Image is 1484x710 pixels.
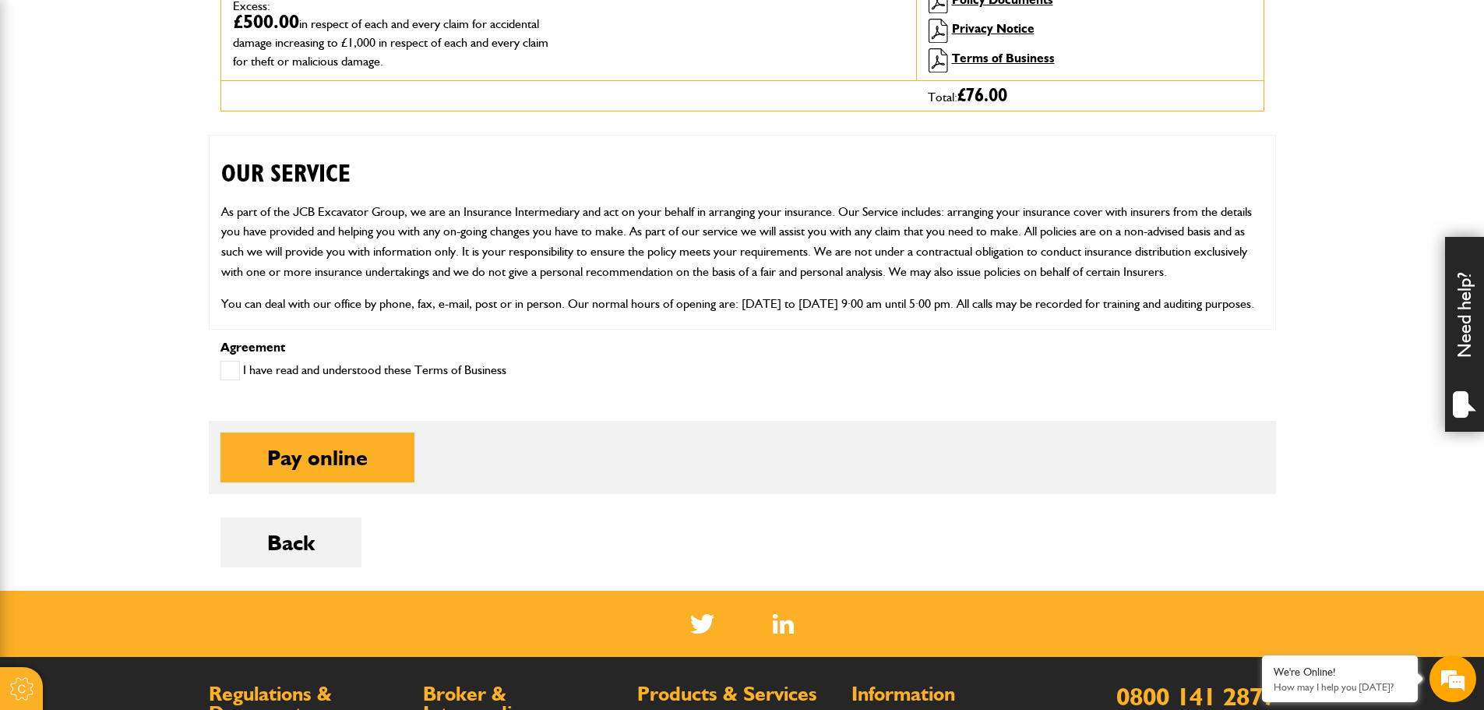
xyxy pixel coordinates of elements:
[221,327,1264,380] h2: CUSTOMER PROTECTION INFORMATION
[233,12,557,69] dd: £500.00
[952,51,1055,65] a: Terms of Business
[773,614,794,634] a: LinkedIn
[1274,666,1406,679] div: We're Online!
[220,517,361,567] button: Back
[952,21,1035,36] a: Privacy Notice
[690,614,714,634] img: Twitter
[851,684,1050,705] h2: Information
[1445,237,1484,432] div: Need help?
[221,202,1264,281] p: As part of the JCB Excavator Group, we are an Insurance Intermediary and act on your behalf in ar...
[220,341,1264,354] p: Agreement
[221,136,1264,189] h2: OUR SERVICE
[773,614,794,634] img: Linked In
[957,87,1007,105] span: £
[916,81,1264,111] div: Total:
[233,16,548,69] span: in respect of each and every claim for accidental damage increasing to £1,000 in respect of each ...
[221,294,1264,314] p: You can deal with our office by phone, fax, e-mail, post or in person. Our normal hours of openin...
[966,87,1007,105] span: 76.00
[1274,681,1406,693] p: How may I help you today?
[220,433,414,482] button: Pay online
[220,361,506,380] label: I have read and understood these Terms of Business
[637,684,836,705] h2: Products & Services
